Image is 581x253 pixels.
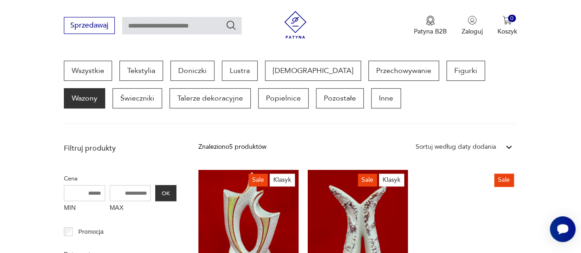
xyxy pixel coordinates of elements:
[155,185,176,201] button: OK
[64,61,112,81] a: Wszystkie
[64,88,105,108] a: Wazony
[414,16,447,36] button: Patyna B2B
[170,61,214,81] a: Doniczki
[508,15,516,22] div: 0
[426,16,435,26] img: Ikona medalu
[64,201,105,216] label: MIN
[282,11,309,39] img: Patyna - sklep z meblami i dekoracjami vintage
[316,88,364,108] a: Pozostałe
[497,16,517,36] button: 0Koszyk
[265,61,361,81] a: [DEMOGRAPHIC_DATA]
[371,88,401,108] a: Inne
[110,201,151,216] label: MAX
[414,27,447,36] p: Patyna B2B
[64,17,115,34] button: Sprzedawaj
[198,142,266,152] div: Znaleziono 5 produktów
[64,143,176,153] p: Filtruj produkty
[462,16,483,36] button: Zaloguj
[64,23,115,29] a: Sprzedawaj
[222,61,258,81] a: Lustra
[497,27,517,36] p: Koszyk
[502,16,512,25] img: Ikona koszyka
[258,88,309,108] a: Popielnice
[446,61,485,81] a: Figurki
[368,61,439,81] a: Przechowywanie
[226,20,237,31] button: Szukaj
[462,27,483,36] p: Zaloguj
[414,16,447,36] a: Ikona medaluPatyna B2B
[113,88,162,108] a: Świeczniki
[169,88,251,108] a: Talerze dekoracyjne
[64,174,176,184] p: Cena
[550,216,575,242] iframe: Smartsupp widget button
[416,142,496,152] div: Sortuj według daty dodania
[119,61,163,81] a: Tekstylia
[78,227,103,237] p: Promocja
[468,16,477,25] img: Ikonka użytkownika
